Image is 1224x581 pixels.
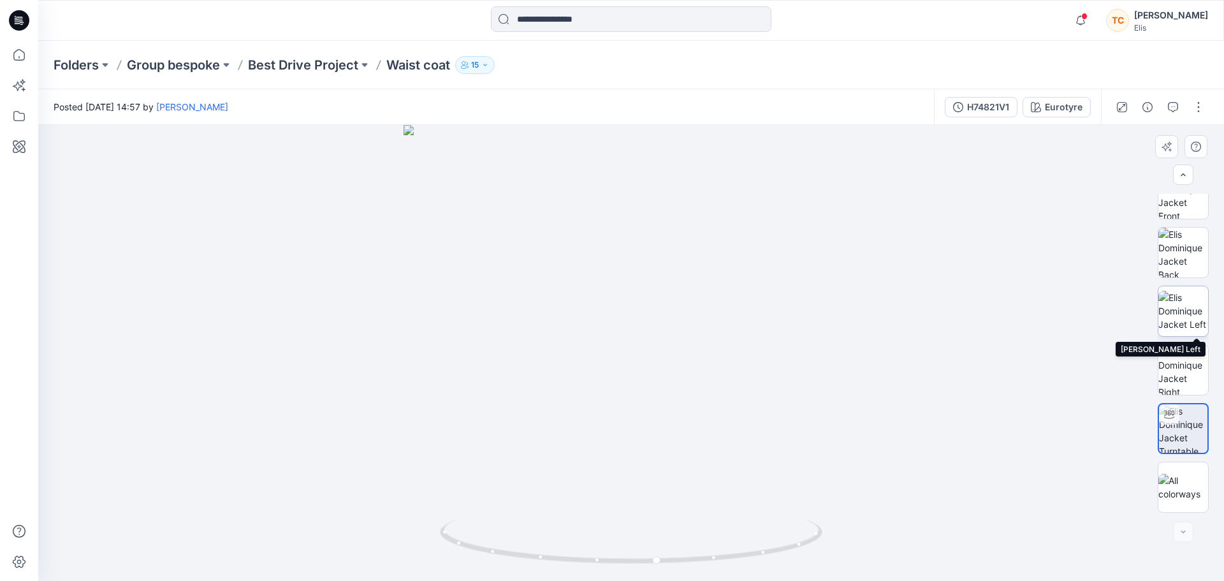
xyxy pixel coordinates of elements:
div: [PERSON_NAME] [1134,8,1208,23]
img: Elis Dominique Jacket Front [1158,169,1208,219]
img: Elis Dominique Jacket Back [1158,228,1208,277]
span: Posted [DATE] 14:57 by [54,100,228,114]
a: [PERSON_NAME] [156,101,228,112]
button: 15 [455,56,495,74]
button: Eurotyre [1023,97,1091,117]
a: Group bespoke [127,56,220,74]
div: Elis [1134,23,1208,33]
button: Details [1137,97,1158,117]
img: Elis Dominique Jacket Turntable [1159,404,1207,453]
button: H74821V1 [945,97,1017,117]
p: Waist coat [386,56,450,74]
img: Elis Dominique Jacket Left [1158,291,1208,331]
div: H74821V1 [967,100,1009,114]
img: All colorways [1158,474,1208,501]
img: Elis Dominique Jacket Right [1158,345,1208,395]
div: Eurotyre [1045,100,1082,114]
a: Folders [54,56,99,74]
p: 15 [471,58,479,72]
a: Best Drive Project [248,56,358,74]
div: TC [1106,9,1129,32]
